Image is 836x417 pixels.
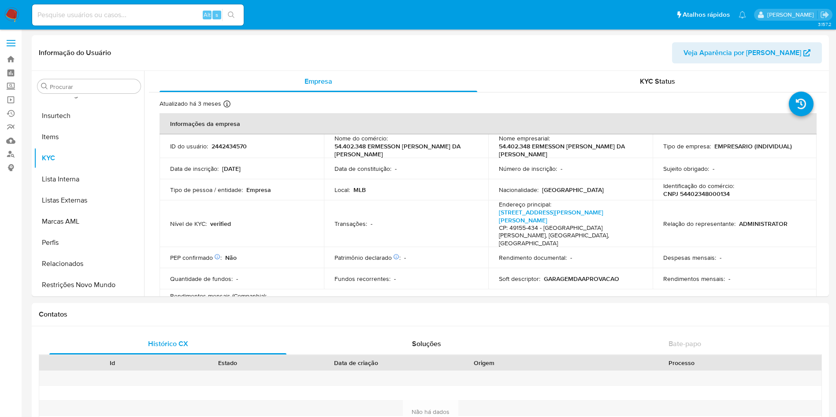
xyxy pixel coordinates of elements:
[34,105,144,126] button: Insurtech
[176,358,279,367] div: Estado
[499,208,603,225] a: [STREET_ADDRESS][PERSON_NAME][PERSON_NAME]
[334,186,350,194] p: Local :
[713,165,714,173] p: -
[663,165,709,173] p: Sujeito obrigado :
[170,165,219,173] p: Data de inscrição :
[292,358,420,367] div: Data de criação
[394,275,396,283] p: -
[669,339,701,349] span: Bate-papo
[570,254,572,262] p: -
[61,358,164,367] div: Id
[728,275,730,283] p: -
[34,169,144,190] button: Lista Interna
[499,254,567,262] p: Rendimento documental :
[767,11,817,19] p: magno.ferreira@mercadopago.com.br
[412,339,441,349] span: Soluções
[353,186,366,194] p: MLB
[371,220,372,228] p: -
[222,165,241,173] p: [DATE]
[34,232,144,253] button: Perfis
[499,165,557,173] p: Número de inscrição :
[404,254,406,262] p: -
[34,148,144,169] button: KYC
[499,142,639,158] p: 54.402.348 ERMESSON [PERSON_NAME] DA [PERSON_NAME]
[663,275,725,283] p: Rendimentos mensais :
[499,224,639,247] h4: CP: 49155-434 - [GEOGRAPHIC_DATA][PERSON_NAME], [GEOGRAPHIC_DATA], [GEOGRAPHIC_DATA]
[640,76,675,86] span: KYC Status
[544,275,619,283] p: GARAGEMDAAPROVACAO
[334,134,388,142] p: Nome do comércio :
[334,165,391,173] p: Data de constituição :
[683,10,730,19] span: Atalhos rápidos
[663,190,730,198] p: CNPJ 54402348000134
[160,113,817,134] th: Informações da empresa
[170,254,222,262] p: PEP confirmado :
[39,48,111,57] h1: Informação do Usuário
[714,142,792,150] p: EMPRESARIO (INDIVIDUAL)
[334,254,401,262] p: Patrimônio declarado :
[148,339,188,349] span: Histórico CX
[334,220,367,228] p: Transações :
[395,165,397,173] p: -
[334,142,474,158] p: 54.402.348 ERMESSON [PERSON_NAME] DA [PERSON_NAME]
[663,182,734,190] p: Identificação do comércio :
[663,254,716,262] p: Despesas mensais :
[739,11,746,18] a: Notificações
[305,76,332,86] span: Empresa
[684,42,801,63] span: Veja Aparência por [PERSON_NAME]
[34,126,144,148] button: Items
[663,142,711,150] p: Tipo de empresa :
[499,186,539,194] p: Nacionalidade :
[170,275,233,283] p: Quantidade de fundos :
[170,292,267,300] p: Rendimentos mensais (Companhia) :
[50,83,137,91] input: Procurar
[542,186,604,194] p: [GEOGRAPHIC_DATA]
[170,142,208,150] p: ID do usuário :
[739,220,788,228] p: ADMINISTRATOR
[34,190,144,211] button: Listas Externas
[222,9,240,21] button: search-icon
[548,358,815,367] div: Processo
[499,134,550,142] p: Nome empresarial :
[663,220,736,228] p: Relação do representante :
[225,254,237,262] p: Não
[212,142,247,150] p: 2442434570
[34,211,144,232] button: Marcas AML
[170,186,243,194] p: Tipo de pessoa / entidade :
[236,275,238,283] p: -
[433,358,536,367] div: Origem
[246,186,271,194] p: Empresa
[34,253,144,274] button: Relacionados
[39,310,822,319] h1: Contatos
[499,200,551,208] p: Endereço principal :
[210,220,231,228] p: verified
[499,275,540,283] p: Soft descriptor :
[216,11,218,19] span: s
[334,275,390,283] p: Fundos recorrentes :
[160,100,221,108] p: Atualizado há 3 meses
[32,9,244,21] input: Pesquise usuários ou casos...
[170,220,207,228] p: Nível de KYC :
[672,42,822,63] button: Veja Aparência por [PERSON_NAME]
[41,83,48,90] button: Procurar
[204,11,211,19] span: Alt
[820,10,829,19] a: Sair
[720,254,721,262] p: -
[561,165,562,173] p: -
[34,274,144,295] button: Restrições Novo Mundo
